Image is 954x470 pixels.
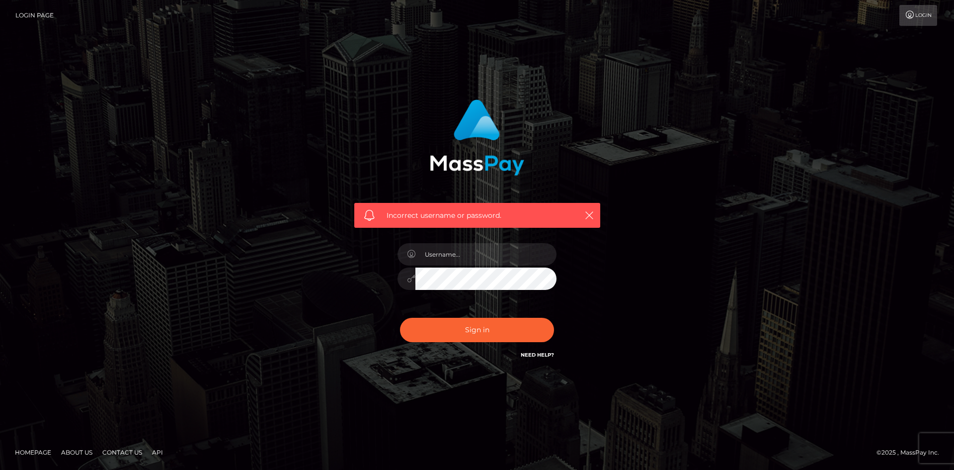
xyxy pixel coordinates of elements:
[387,210,568,221] span: Incorrect username or password.
[876,447,947,458] div: © 2025 , MassPay Inc.
[15,5,54,26] a: Login Page
[415,243,556,266] input: Username...
[521,352,554,358] a: Need Help?
[98,445,146,460] a: Contact Us
[400,318,554,342] button: Sign in
[899,5,937,26] a: Login
[11,445,55,460] a: Homepage
[148,445,167,460] a: API
[57,445,96,460] a: About Us
[430,99,524,176] img: MassPay Login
